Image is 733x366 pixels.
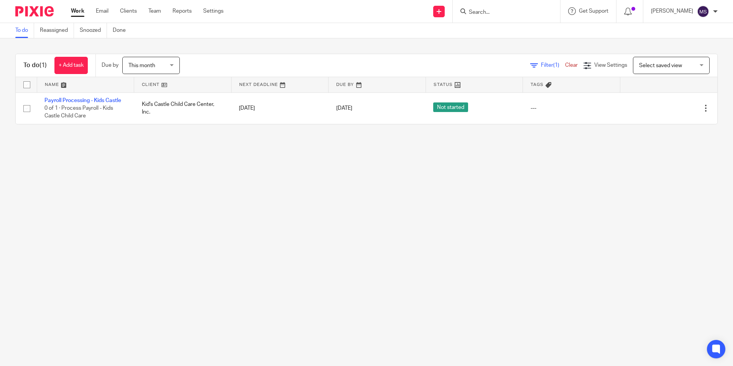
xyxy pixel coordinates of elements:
span: [DATE] [336,106,352,111]
a: Done [113,23,131,38]
a: Reassigned [40,23,74,38]
a: + Add task [54,57,88,74]
span: (1) [39,62,47,68]
span: Not started [433,102,468,112]
a: Snoozed [80,23,107,38]
span: View Settings [594,63,627,68]
input: Search [468,9,537,16]
div: --- [531,104,613,112]
a: Reports [173,7,192,15]
a: Clients [120,7,137,15]
a: Payroll Processing - Kids Castle [44,98,121,103]
img: Pixie [15,6,54,16]
a: Email [96,7,108,15]
span: 0 of 1 · Process Payroll - Kids Castle Child Care [44,106,113,119]
a: To do [15,23,34,38]
h1: To do [23,61,47,69]
span: This month [128,63,155,68]
td: Kid's Castle Child Care Center, Inc. [134,92,232,124]
span: Filter [541,63,565,68]
td: [DATE] [231,92,329,124]
p: Due by [102,61,118,69]
img: svg%3E [697,5,709,18]
p: [PERSON_NAME] [651,7,693,15]
a: Settings [203,7,224,15]
a: Team [148,7,161,15]
span: Select saved view [639,63,682,68]
a: Work [71,7,84,15]
span: (1) [553,63,559,68]
span: Tags [531,82,544,87]
a: Clear [565,63,578,68]
span: Get Support [579,8,608,14]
